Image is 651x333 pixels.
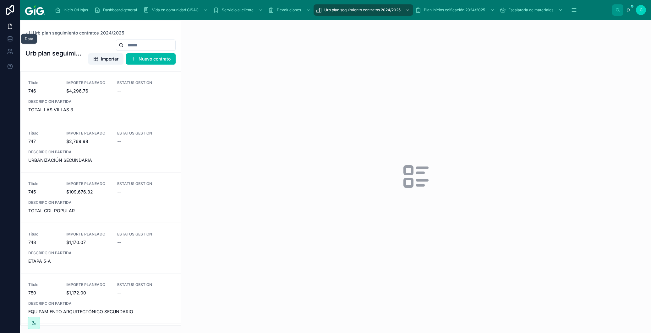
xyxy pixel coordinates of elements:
span: 746 [28,88,59,94]
span: DESCRIPCION PARTIDA [28,301,173,306]
span: -- [117,138,121,145]
span: Dashboard general [103,8,137,13]
span: G [640,8,643,13]
span: 750 [28,290,59,296]
div: Data [25,36,33,41]
span: ESTATUS GESTIÓN [117,80,161,85]
a: Dashboard general [92,4,141,16]
a: Título745IMPORTE PLANEADO$109,676.32ESTATUS GESTIÓN--DESCRIPCION PARTIDATOTAL GDL POPULAR [21,172,181,223]
span: URBANIZACIÓN SECUNDARIA [28,157,173,163]
a: Servicio al cliente [211,4,266,16]
span: DESCRIPCION PARTIDA [28,99,173,104]
span: Escalatoria de materiales [508,8,553,13]
span: ESTATUS GESTIÓN [117,181,161,186]
span: ESTATUS GESTIÓN [117,131,161,136]
a: Vida en comunidad CISAC [141,4,211,16]
span: Inicio OtHojas [63,8,88,13]
span: $4,296.76 [66,88,110,94]
span: Título [28,232,59,237]
span: -- [117,189,121,195]
span: 747 [28,138,59,145]
span: TOTAL GDL POPULAR [28,208,173,214]
a: Plan Inicios edificación 2024/2025 [413,4,498,16]
span: Urb plan seguimiento contratos 2024/2025 [33,30,124,36]
span: -- [117,239,121,246]
button: Nuevo contrato [126,53,176,65]
span: $109,676.32 [66,189,110,195]
a: Título746IMPORTE PLANEADO$4,296.76ESTATUS GESTIÓN--DESCRIPCION PARTIDATOTAL LAS VILLAS 3 [21,71,181,122]
a: Devoluciones [266,4,314,16]
div: scrollable content [50,3,612,17]
span: Vida en comunidad CISAC [152,8,199,13]
h1: Urb plan seguimiento contratos [25,49,82,58]
span: Importar [101,56,118,62]
span: $1,170.07 [66,239,110,246]
img: App logo [25,5,45,15]
span: Plan Inicios edificación 2024/2025 [424,8,485,13]
span: 745 [28,189,59,195]
span: 748 [28,239,59,246]
span: Título [28,80,59,85]
span: ESTATUS GESTIÓN [117,232,161,237]
span: Servicio al cliente [222,8,254,13]
span: DESCRIPCION PARTIDA [28,200,173,205]
span: $2,769.98 [66,138,110,145]
a: Título750IMPORTE PLANEADO$1,172.00ESTATUS GESTIÓN--DESCRIPCION PARTIDAEQUIPAMIENTO ARQUITECTÓNICO... [21,273,181,324]
span: Título [28,131,59,136]
span: IMPORTE PLANEADO [66,80,110,85]
span: IMPORTE PLANEADO [66,282,110,287]
span: Devoluciones [277,8,301,13]
span: DESCRIPCION PARTIDA [28,150,173,155]
span: -- [117,290,121,296]
span: IMPORTE PLANEADO [66,131,110,136]
span: DESCRIPCION PARTIDA [28,251,173,256]
span: Título [28,282,59,287]
span: IMPORTE PLANEADO [66,181,110,186]
a: Urb plan seguimiento contratos 2024/2025 [25,30,124,36]
span: $1,172.00 [66,290,110,296]
a: Urb plan seguimiento contratos 2024/2025 [314,4,413,16]
span: IMPORTE PLANEADO [66,232,110,237]
span: Título [28,181,59,186]
a: Título747IMPORTE PLANEADO$2,769.98ESTATUS GESTIÓN--DESCRIPCION PARTIDAURBANIZACIÓN SECUNDARIA [21,122,181,172]
a: Título748IMPORTE PLANEADO$1,170.07ESTATUS GESTIÓN--DESCRIPCION PARTIDAETAPA 5-A [21,223,181,273]
span: EQUIPAMIENTO ARQUITECTÓNICO SECUNDARIO [28,309,173,315]
a: Escalatoria de materiales [498,4,566,16]
span: -- [117,88,121,94]
span: ETAPA 5-A [28,258,173,264]
span: TOTAL LAS VILLAS 3 [28,107,173,113]
span: ESTATUS GESTIÓN [117,282,161,287]
button: Importar [88,53,123,65]
a: Inicio OtHojas [53,4,92,16]
span: Urb plan seguimiento contratos 2024/2025 [324,8,401,13]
